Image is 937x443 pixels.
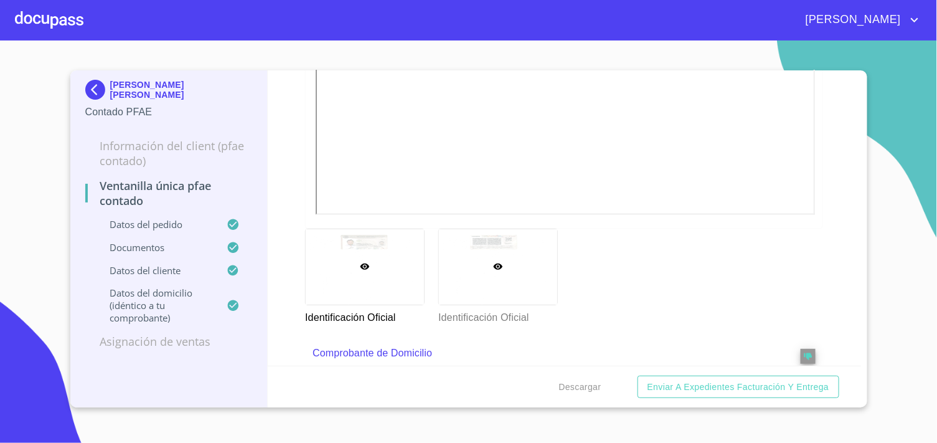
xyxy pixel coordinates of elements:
p: Contado PFAE [85,105,253,120]
p: Datos del domicilio (idéntico a tu comprobante) [85,287,227,324]
span: [PERSON_NAME] [796,10,907,30]
p: Comprobante de Domicilio [313,346,765,361]
p: [PERSON_NAME] [PERSON_NAME] [110,80,253,100]
img: Docupass spot blue [85,80,110,100]
div: [PERSON_NAME] [PERSON_NAME] [85,80,253,105]
p: Asignación de Ventas [85,334,253,349]
p: Datos del pedido [85,218,227,231]
p: Datos del cliente [85,264,227,277]
p: Ventanilla única PFAE contado [85,178,253,208]
button: reject [801,349,816,364]
span: Descargar [559,379,601,395]
p: Información del Client (PFAE contado) [85,138,253,168]
p: Identificación Oficial [438,305,557,325]
button: Enviar a Expedientes Facturación y Entrega [638,376,839,399]
p: Identificación Oficial [305,305,423,325]
span: Enviar a Expedientes Facturación y Entrega [647,379,829,395]
button: account of current user [796,10,922,30]
p: Documentos [85,241,227,254]
button: Descargar [554,376,606,399]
